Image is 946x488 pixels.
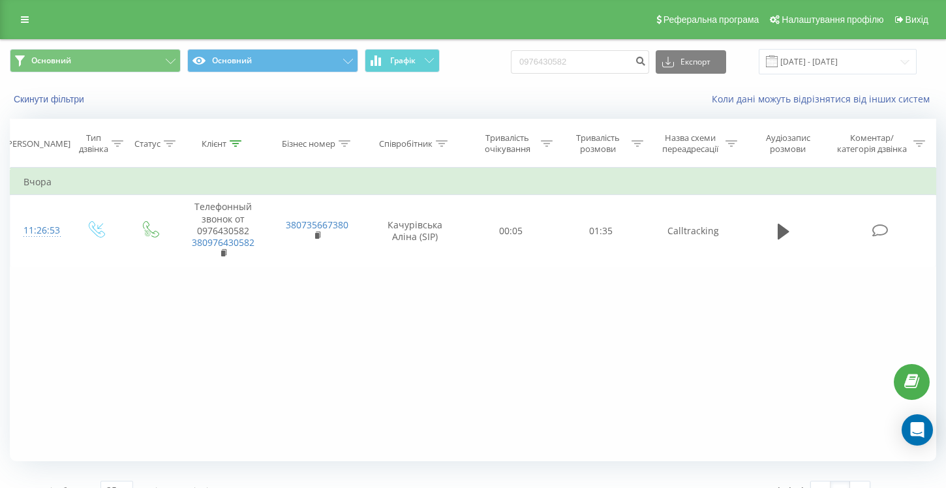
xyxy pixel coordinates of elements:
input: Пошук за номером [511,50,649,74]
td: 00:05 [466,195,557,267]
td: Calltracking [647,195,740,267]
td: Вчора [10,169,936,195]
div: Бізнес номер [282,138,335,149]
div: [PERSON_NAME] [5,138,70,149]
div: Назва схеми переадресації [658,132,722,155]
div: Коментар/категорія дзвінка [834,132,910,155]
div: Клієнт [202,138,226,149]
button: Основний [10,49,181,72]
div: Співробітник [379,138,433,149]
span: Основний [31,55,71,66]
div: Тривалість очікування [478,132,538,155]
td: Телефонный звонок от 0976430582 [176,195,270,267]
button: Експорт [656,50,726,74]
button: Скинути фільтри [10,93,91,105]
span: Налаштування профілю [782,14,883,25]
span: Графік [390,56,416,65]
button: Основний [187,49,358,72]
div: Тип дзвінка [79,132,108,155]
div: 11:26:53 [23,218,55,243]
a: 380976430582 [192,236,254,249]
td: 01:35 [556,195,647,267]
div: Аудіозапис розмови [752,132,824,155]
div: Open Intercom Messenger [902,414,933,446]
td: Качурівська Аліна (SIP) [365,195,466,267]
div: Статус [134,138,160,149]
a: Коли дані можуть відрізнятися вiд інших систем [712,93,936,105]
span: Реферальна програма [664,14,759,25]
a: 380735667380 [286,219,348,231]
span: Вихід [906,14,928,25]
div: Тривалість розмови [568,132,628,155]
button: Графік [365,49,440,72]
